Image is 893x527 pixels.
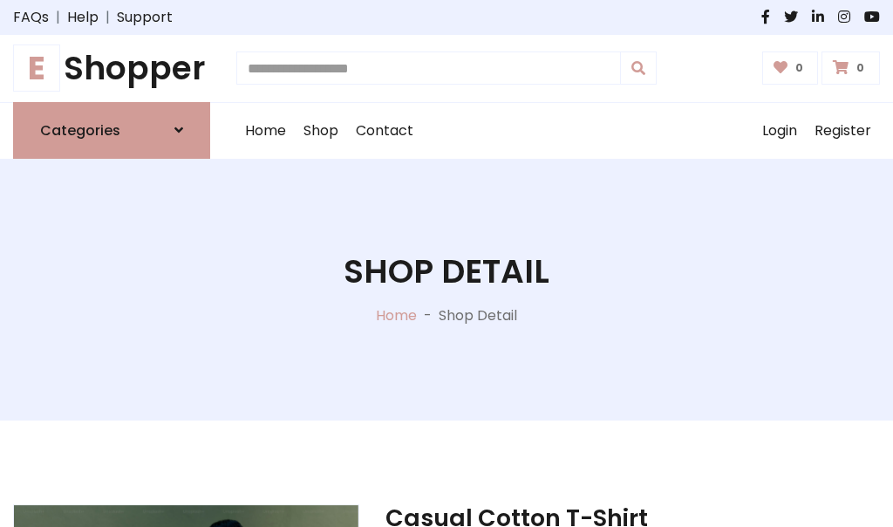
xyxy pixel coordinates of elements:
p: Shop Detail [439,305,517,326]
a: FAQs [13,7,49,28]
a: Support [117,7,173,28]
span: | [49,7,67,28]
span: 0 [852,60,869,76]
span: 0 [791,60,808,76]
a: Login [753,103,806,159]
a: Help [67,7,99,28]
p: - [417,305,439,326]
a: Contact [347,103,422,159]
h1: Shopper [13,49,210,88]
span: E [13,44,60,92]
a: Categories [13,102,210,159]
a: EShopper [13,49,210,88]
a: Home [236,103,295,159]
h1: Shop Detail [344,252,549,291]
a: 0 [821,51,880,85]
a: 0 [762,51,819,85]
span: | [99,7,117,28]
a: Shop [295,103,347,159]
a: Home [376,305,417,325]
h6: Categories [40,122,120,139]
a: Register [806,103,880,159]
